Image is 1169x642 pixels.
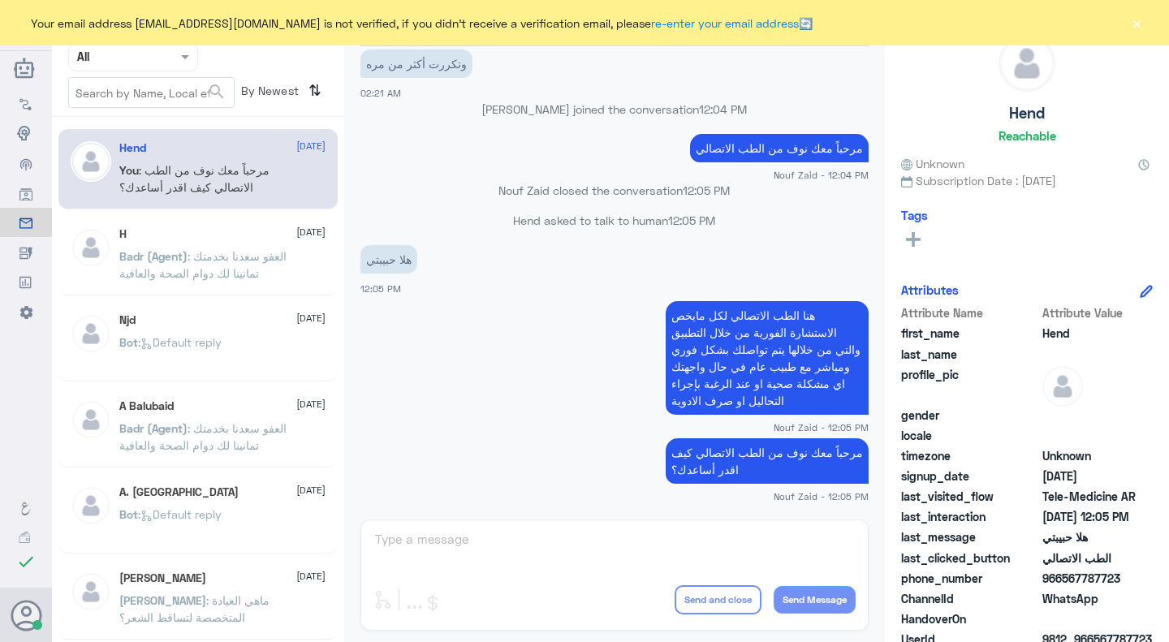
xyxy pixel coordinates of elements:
span: Unknown [1042,447,1160,464]
span: HandoverOn [901,610,1039,627]
span: timezone [901,447,1039,464]
span: الطب الاتصالي [1042,549,1160,567]
p: 1/9/2025, 12:05 PM [360,245,417,274]
h5: A Balubaid [119,399,174,413]
span: Attribute Name [901,304,1039,321]
h6: Attributes [901,282,959,297]
span: : Default reply [138,335,222,349]
span: Bot [119,507,138,521]
button: Avatar [11,600,41,631]
img: defaultAdmin.png [71,141,111,182]
span: 12:04 PM [699,102,747,116]
span: last_clicked_button [901,549,1039,567]
span: profile_pic [901,366,1039,403]
span: Unknown [901,155,964,172]
p: 1/9/2025, 2:21 AM [360,50,472,78]
h6: Tags [901,208,928,222]
span: [PERSON_NAME] [119,593,206,607]
img: defaultAdmin.png [1042,366,1083,407]
span: search [207,82,226,101]
p: 1/9/2025, 12:04 PM [690,134,869,162]
i: check [16,552,36,571]
span: null [1042,427,1160,444]
span: هلا حبيبتي [1042,528,1160,545]
span: [DATE] [296,139,326,153]
span: 2 [1042,590,1160,607]
span: Nouf Zaid - 12:05 PM [774,489,869,503]
p: 1/9/2025, 12:05 PM [666,438,869,484]
button: Send and close [675,585,761,614]
span: : العفو سعدنا بخدمتك تمانينا لك دوام الصحة والعافية [119,421,287,452]
span: [DATE] [296,225,326,239]
span: You [119,163,139,177]
span: phone_number [901,570,1039,587]
p: 1/9/2025, 12:05 PM [666,301,869,415]
span: : Default reply [138,507,222,521]
span: Nouf Zaid - 12:05 PM [774,420,869,434]
span: By Newest [235,77,303,110]
span: [DATE] [296,397,326,411]
button: Send Message [774,586,856,614]
button: search [207,79,226,106]
span: first_name [901,325,1039,342]
span: 2025-08-31T23:12:47.603Z [1042,467,1160,485]
h5: Hend [119,141,146,155]
h6: Reachable [999,128,1056,143]
a: re-enter your email address [651,16,799,30]
span: null [1042,610,1160,627]
img: defaultAdmin.png [71,399,111,440]
img: defaultAdmin.png [71,571,111,612]
span: signup_date [901,467,1039,485]
span: Tele-Medicine AR [1042,488,1160,505]
span: Hend [1042,325,1160,342]
span: Badr (Agent) [119,421,188,435]
span: 12:05 PM [683,183,730,197]
span: [DATE] [296,483,326,498]
span: last_message [901,528,1039,545]
span: : مرحباً معك نوف من الطب الاتصالي كيف اقدر أساعدك؟ [119,163,270,194]
p: [PERSON_NAME] joined the conversation [360,101,869,118]
i: ⇅ [308,77,321,104]
span: 12:05 PM [668,213,715,227]
span: Bot [119,335,138,349]
span: Your email address [EMAIL_ADDRESS][DOMAIN_NAME] is not verified, if you didn't receive a verifica... [31,15,813,32]
span: null [1042,407,1160,424]
img: defaultAdmin.png [71,485,111,526]
span: [DATE] [296,311,326,325]
img: defaultAdmin.png [71,313,111,354]
span: 966567787723 [1042,570,1160,587]
span: : العفو سعدنا بخدمتك تمانينا لك دوام الصحة والعافية [119,249,287,280]
h5: Njd [119,313,136,327]
span: locale [901,427,1039,444]
h5: عبدالرحمن بن عبدالله [119,571,206,585]
span: Subscription Date : [DATE] [901,172,1153,189]
input: Search by Name, Local etc… [69,78,234,107]
span: last_visited_flow [901,488,1039,505]
span: Nouf Zaid - 12:04 PM [774,168,869,182]
button: × [1128,15,1145,31]
span: 2025-09-01T09:05:01.877Z [1042,508,1160,525]
span: 02:21 AM [360,88,401,98]
p: Hend asked to talk to human [360,212,869,229]
span: [DATE] [296,569,326,584]
span: Attribute Value [1042,304,1160,321]
h5: Hend [1009,104,1045,123]
span: Badr (Agent) [119,249,188,263]
h5: A. Turki [119,485,239,499]
img: defaultAdmin.png [999,36,1055,91]
p: Nouf Zaid closed the conversation [360,182,869,199]
span: ChannelId [901,590,1039,607]
h5: H [119,227,127,241]
span: gender [901,407,1039,424]
img: defaultAdmin.png [71,227,111,268]
span: 12:05 PM [360,283,401,294]
span: last_name [901,346,1039,363]
span: last_interaction [901,508,1039,525]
